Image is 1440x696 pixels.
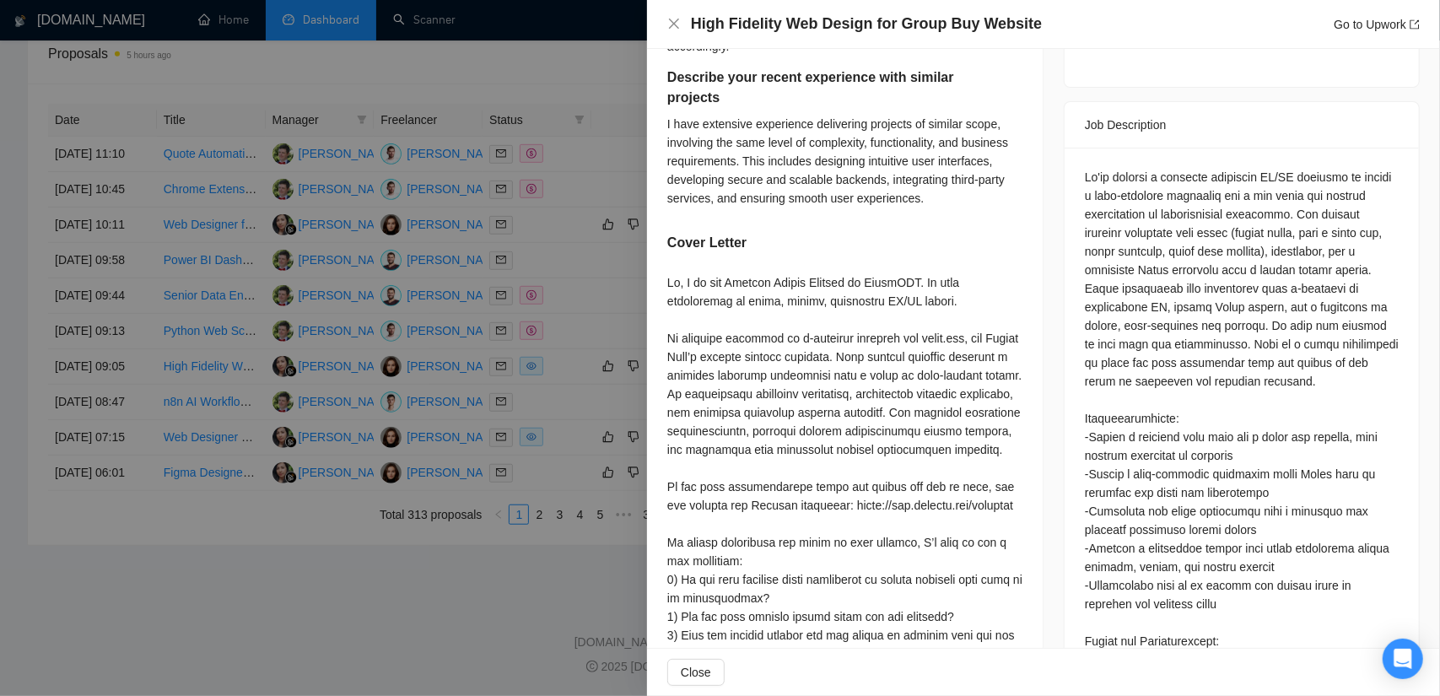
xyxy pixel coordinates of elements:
h4: High Fidelity Web Design for Group Buy Website [691,13,1042,35]
div: Open Intercom Messenger [1383,639,1423,679]
span: export [1410,19,1420,30]
h5: Cover Letter [667,233,747,253]
button: Close [667,659,725,686]
div: I have extensive experience delivering projects of similar scope, involving the same level of com... [667,115,1022,208]
h5: Describe your recent experience with similar projects [667,67,969,108]
span: Close [681,663,711,682]
span: close [667,17,681,30]
a: Go to Upworkexport [1334,18,1420,31]
div: Job Description [1085,102,1399,148]
button: Close [667,17,681,31]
